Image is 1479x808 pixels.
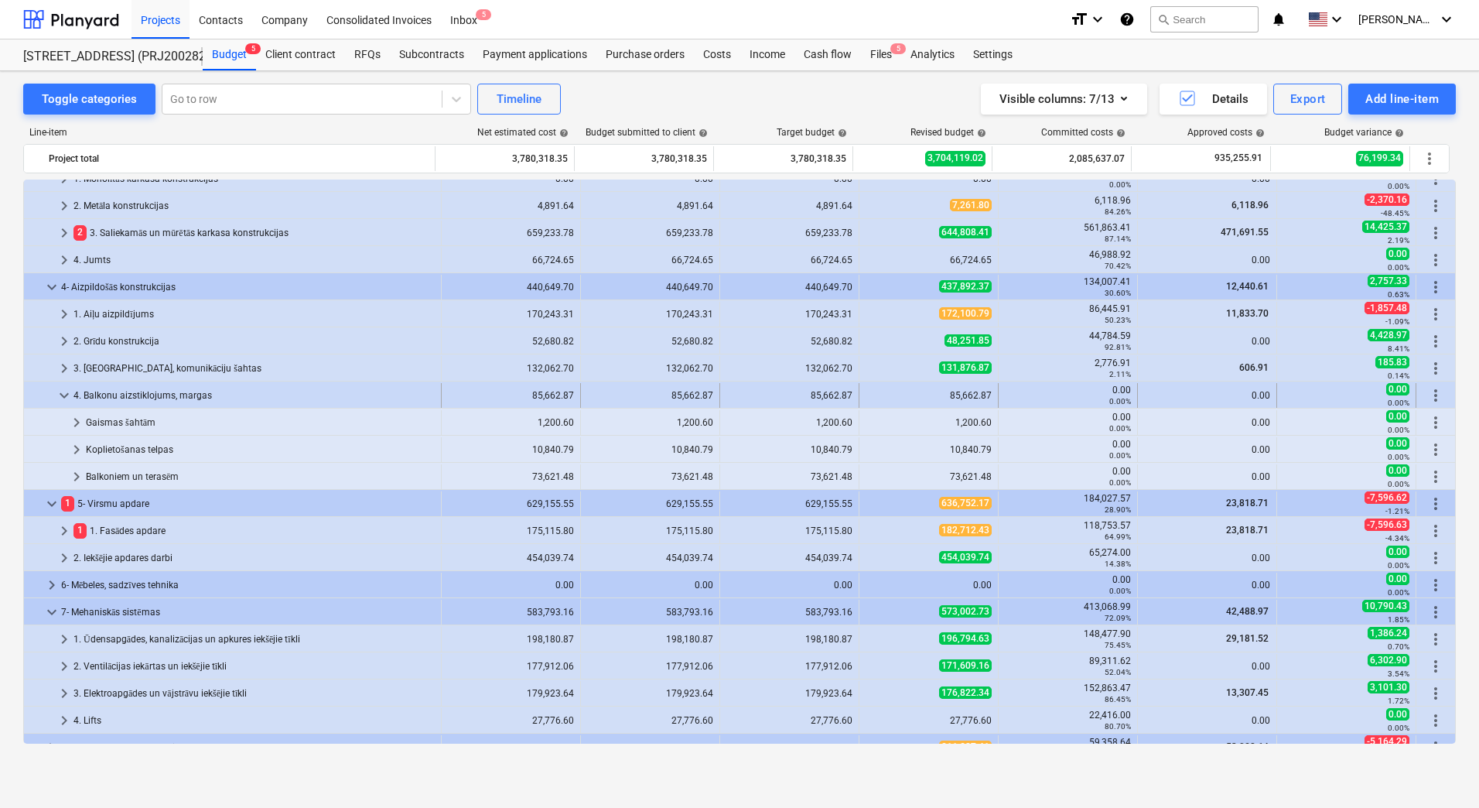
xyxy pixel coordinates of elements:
div: 0.00 [1144,417,1270,428]
small: 0.70% [1388,642,1409,651]
div: 184,027.57 [1005,493,1131,515]
span: 196,794.63 [939,632,992,645]
button: Search [1150,6,1259,33]
span: 6,118.96 [1230,200,1270,211]
small: 1.85% [1388,615,1409,624]
a: Analytics [901,39,964,70]
div: 0.00 [587,580,713,591]
div: Committed costs [1041,127,1125,138]
div: Income [740,39,794,70]
div: 629,155.55 [448,498,574,509]
a: RFQs [345,39,390,70]
span: 573,002.73 [939,605,992,618]
span: keyboard_arrow_down [43,495,61,513]
div: 561,863.41 [1005,222,1131,244]
div: Details [1178,89,1248,109]
div: 3,780,318.35 [581,146,707,171]
a: Cash flow [794,39,861,70]
i: keyboard_arrow_down [1437,10,1456,29]
span: 23,818.71 [1225,525,1270,536]
div: 2,776.91 [1005,358,1131,379]
span: help [835,128,847,138]
span: -7,596.62 [1365,491,1409,504]
div: Gaismas šahtām [86,410,435,435]
small: -1.21% [1385,507,1409,515]
span: More actions [1426,495,1445,513]
div: 440,649.70 [587,282,713,293]
span: 131,876.87 [939,361,992,374]
div: Revised budget [910,127,986,138]
span: 5 [890,43,906,54]
span: 2 [73,225,87,240]
small: 0.00% [1109,478,1131,487]
div: 148,477.90 [1005,628,1131,650]
small: 28.90% [1105,505,1131,514]
div: 1,200.60 [448,417,574,428]
small: 0.00% [1109,397,1131,406]
div: 2. Metāla konstrukcijas [73,193,435,218]
div: 2. Iekšējie apdares darbi [73,546,435,570]
span: 7,261.80 [950,199,992,211]
span: keyboard_arrow_right [55,684,73,703]
span: help [695,128,708,138]
span: More actions [1426,413,1445,432]
div: 46,988.92 [1005,249,1131,271]
div: 0.00 [726,580,852,591]
span: More actions [1426,711,1445,730]
div: 1. Ūdensapgādes, kanalizācijas un apkures iekšējie tīkli [73,627,435,652]
a: Settings [964,39,1022,70]
i: Knowledge base [1119,10,1135,29]
span: help [1252,128,1265,138]
span: 0.00 [1386,437,1409,450]
button: Toggle categories [23,84,155,115]
span: More actions [1426,630,1445,649]
span: keyboard_arrow_right [55,224,73,242]
span: More actions [1426,359,1445,378]
div: 198,180.87 [448,634,574,645]
div: Target budget [777,127,847,138]
div: 73,621.48 [448,471,574,482]
div: 52,680.82 [726,336,852,347]
div: 170,243.31 [726,309,852,320]
div: 10,840.79 [866,444,992,455]
small: 0.14% [1388,371,1409,380]
small: -48.45% [1381,209,1409,217]
span: More actions [1426,440,1445,459]
small: 0.00% [1109,180,1131,189]
div: Add line-item [1365,89,1439,109]
div: 659,233.78 [726,228,852,238]
span: 0.00 [1386,464,1409,477]
span: keyboard_arrow_down [43,278,61,296]
span: 437,892.37 [939,280,992,293]
div: 3. [GEOGRAPHIC_DATA], komunikāciju šahtas [73,356,435,381]
div: 198,180.87 [587,634,713,645]
div: 659,233.78 [448,228,574,238]
small: 0.00% [1388,182,1409,190]
div: 89,311.62 [1005,656,1131,677]
iframe: Chat Widget [1402,734,1479,808]
div: Client contract [256,39,345,70]
div: 132,062.70 [587,363,713,374]
small: 0.00% [1388,453,1409,461]
span: More actions [1426,684,1445,703]
a: Payment applications [473,39,596,70]
div: 0.00 [1144,336,1270,347]
small: 30.60% [1105,289,1131,297]
div: 170,243.31 [587,309,713,320]
small: 84.26% [1105,207,1131,216]
span: 29,181.52 [1225,633,1270,644]
div: 4,891.64 [587,200,713,211]
div: 198,180.87 [726,634,852,645]
div: 175,115.80 [726,526,852,536]
div: 175,115.80 [587,526,713,536]
div: Purchase orders [596,39,694,70]
div: 6- Mēbeles, sadzīves tehnika [61,573,435,597]
div: 66,724.65 [448,255,574,265]
div: 10,840.79 [726,444,852,455]
small: 0.00% [1109,587,1131,595]
span: keyboard_arrow_right [43,576,61,594]
span: help [1392,128,1404,138]
span: keyboard_arrow_right [55,197,73,215]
